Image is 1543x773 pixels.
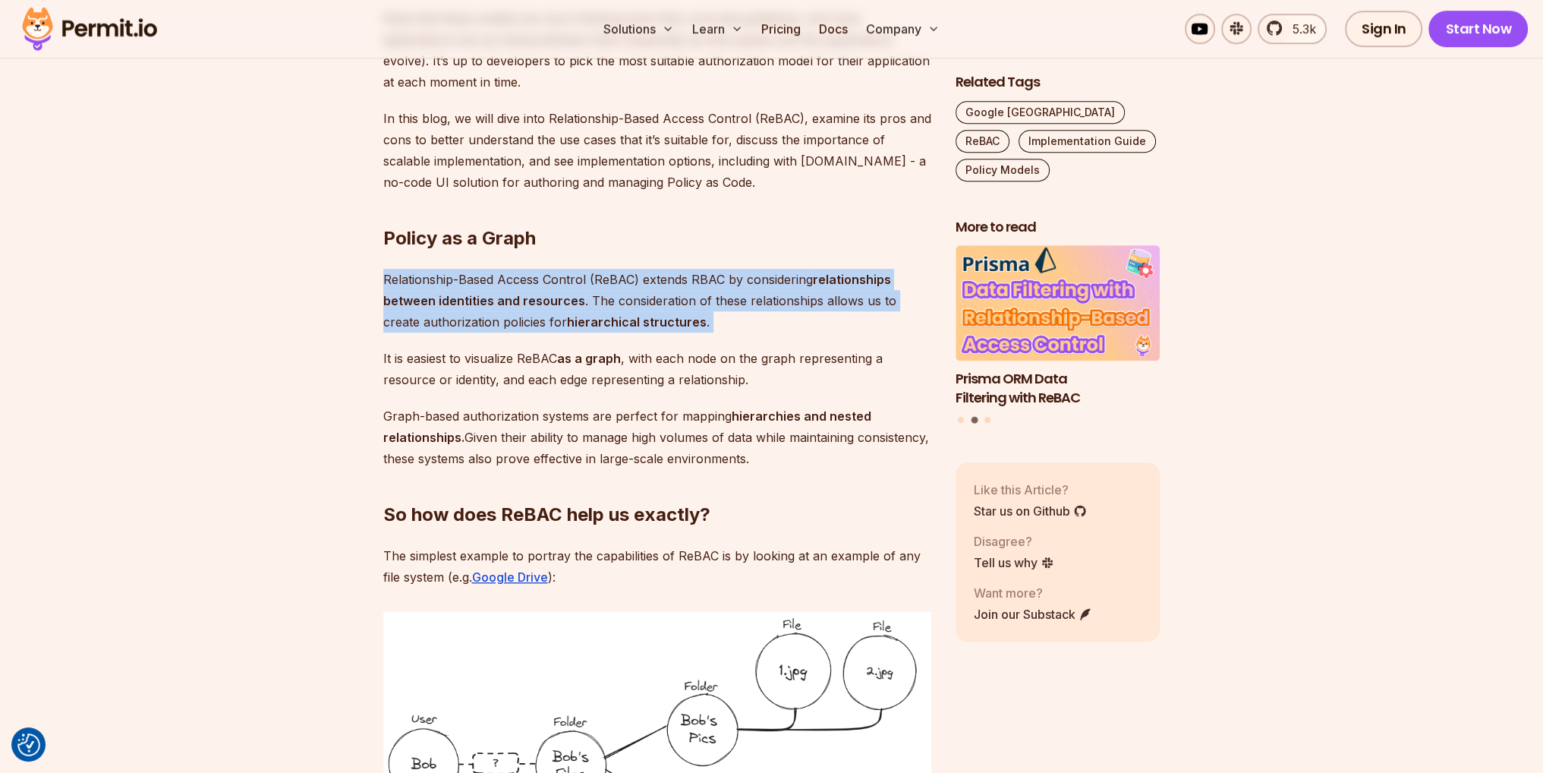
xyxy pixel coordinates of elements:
[813,14,854,44] a: Docs
[974,584,1092,602] p: Want more?
[755,14,807,44] a: Pricing
[974,554,1054,572] a: Tell us why
[17,734,40,756] img: Revisit consent button
[974,605,1092,623] a: Join our Substack
[383,272,891,308] strong: relationships between identities and resources
[383,405,931,469] p: Graph-based authorization systems are perfect for mapping Given their ability to manage high volu...
[383,442,931,527] h2: So how does ReBAC help us exactly?
[1428,11,1528,47] a: Start Now
[958,418,964,424] button: Go to slide 1
[383,108,931,193] p: In this blog, we will dive into Relationship-Based Access Control (ReBAC), examine its pros and c...
[956,130,1009,153] a: ReBAC
[971,417,978,424] button: Go to slide 2
[984,418,990,424] button: Go to slide 3
[956,246,1160,408] a: Prisma ORM Data Filtering with ReBACPrisma ORM Data Filtering with ReBAC
[956,246,1160,426] div: Posts
[472,569,548,585] a: Google Drive
[956,246,1160,408] li: 2 of 3
[956,101,1125,124] a: Google [GEOGRAPHIC_DATA]
[1345,11,1423,47] a: Sign In
[383,269,931,333] p: Relationship-Based Access Control (ReBAC) extends RBAC by considering . The consideration of thes...
[383,545,931,588] p: The simplest example to portray the capabilities of ReBAC is by looking at an example of any file...
[956,370,1160,408] h3: Prisma ORM Data Filtering with ReBAC
[383,348,931,390] p: It is easiest to visualize ReBAC , with each node on the graph representing a resource or identit...
[383,409,871,445] strong: hierarchies and nested relationships.
[956,246,1160,361] img: Prisma ORM Data Filtering with ReBAC
[956,218,1160,237] h2: More to read
[15,3,164,55] img: Permit logo
[597,14,680,44] button: Solutions
[17,734,40,756] button: Consent Preferences
[557,351,621,366] strong: as a graph
[567,314,707,330] strong: hierarchical structures
[383,166,931,251] h2: Policy as a Graph
[686,14,749,44] button: Learn
[974,502,1087,520] a: Star us on Github
[860,14,946,44] button: Company
[1283,20,1316,38] span: 5.3k
[956,73,1160,92] h2: Related Tags
[974,481,1087,499] p: Like this Article?
[956,159,1050,181] a: Policy Models
[1258,14,1327,44] a: 5.3k
[974,532,1054,551] p: Disagree?
[1019,130,1156,153] a: Implementation Guide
